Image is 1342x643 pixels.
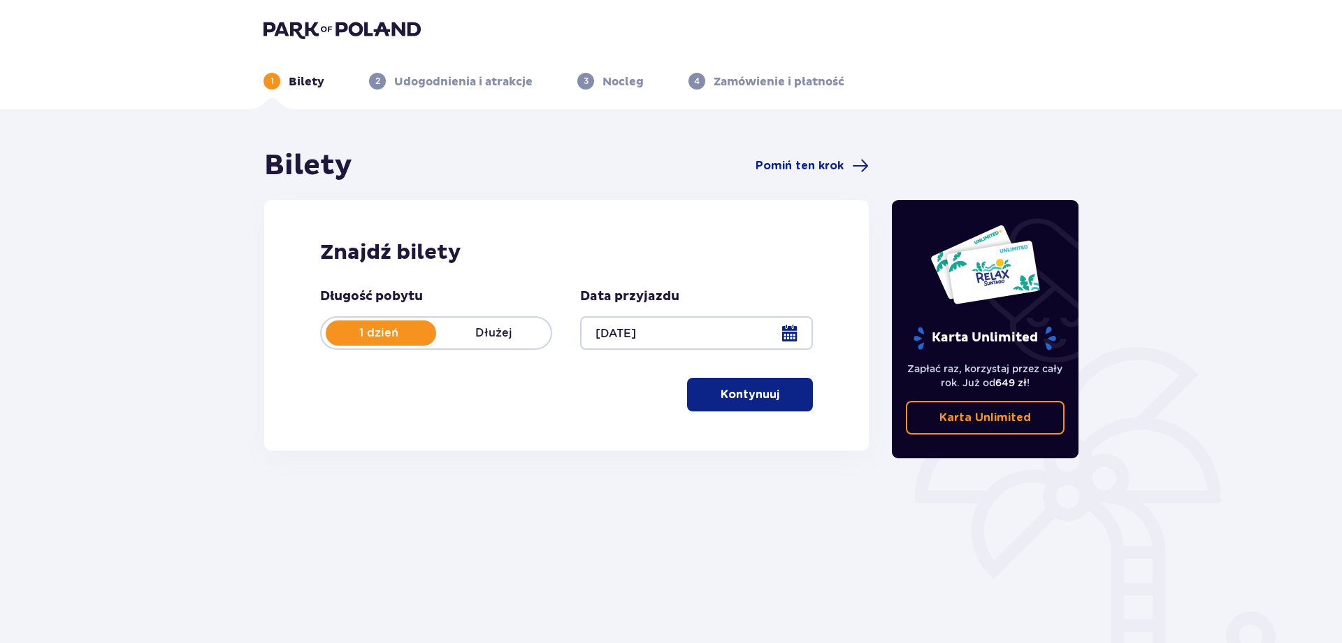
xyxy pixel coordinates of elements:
[939,410,1031,425] p: Karta Unlimited
[264,20,421,39] img: Park of Poland logo
[270,75,274,87] p: 1
[264,148,352,183] h1: Bilety
[580,288,679,305] p: Data przyjazdu
[320,239,813,266] h2: Znajdź bilety
[906,401,1065,434] a: Karta Unlimited
[906,362,1065,390] p: Zapłać raz, korzystaj przez cały rok. Już od !
[322,325,436,341] p: 1 dzień
[756,157,869,174] a: Pomiń ten krok
[714,74,844,90] p: Zamówienie i płatność
[694,75,700,87] p: 4
[436,325,551,341] p: Dłużej
[687,378,813,411] button: Kontynuuj
[756,158,844,174] span: Pomiń ten krok
[289,74,324,90] p: Bilety
[721,387,779,402] p: Kontynuuj
[912,326,1058,351] p: Karta Unlimited
[995,377,1027,388] span: 649 zł
[320,288,423,305] p: Długość pobytu
[584,75,589,87] p: 3
[375,75,380,87] p: 2
[394,74,533,90] p: Udogodnienia i atrakcje
[603,74,644,90] p: Nocleg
